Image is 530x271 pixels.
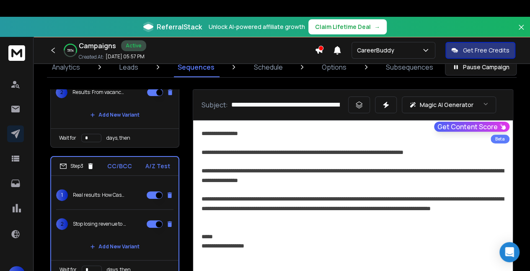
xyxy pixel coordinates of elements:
div: Open Intercom Messenger [499,242,520,262]
span: → [374,23,380,31]
a: Sequences [173,57,220,77]
button: Add New Variant [83,238,146,255]
button: Get Content Score [434,122,509,132]
span: ReferralStack [157,22,202,32]
div: Step 3 [59,162,94,170]
a: Analytics [47,57,85,77]
p: Magic AI Generator [420,101,473,109]
button: Pause Campaign [445,59,517,76]
p: days, then [106,135,130,141]
p: Analytics [52,62,80,72]
p: Leads [119,62,138,72]
p: Created At: [79,54,104,60]
p: Results: From vacancy to placement [DATE] [72,89,126,96]
p: 56 % [67,48,74,53]
p: [DATE] 05:57 PM [106,53,145,60]
span: 1 [56,189,68,201]
p: Stop losing revenue to slow hires [73,221,127,227]
span: 2 [56,86,67,98]
a: Options [317,57,352,77]
div: Active [121,40,146,51]
p: Wait for [59,135,76,141]
p: A/Z Test [145,162,170,170]
button: Magic AI Generator [402,96,496,113]
p: Sequences [178,62,215,72]
p: Unlock AI-powered affiliate growth [209,23,305,31]
button: Close banner [516,22,527,42]
button: Get Free Credits [445,42,515,59]
span: 2 [56,218,68,230]
a: Schedule [248,57,287,77]
p: Get Free Credits [463,46,509,55]
p: CC/BCC [107,162,132,170]
p: Real results: How Cassava & Autochek sped up their hiring [73,192,127,198]
p: Schedule [253,62,282,72]
p: Options [322,62,346,72]
div: Beta [491,135,509,143]
p: Subject: [202,100,228,110]
a: Leads [114,57,143,77]
h1: Campaigns [79,41,116,51]
a: Subsequences [381,57,438,77]
p: Subsequences [386,62,433,72]
button: Claim Lifetime Deal→ [308,19,387,34]
p: CareerBuddy [357,46,398,55]
button: Add New Variant [83,107,146,123]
